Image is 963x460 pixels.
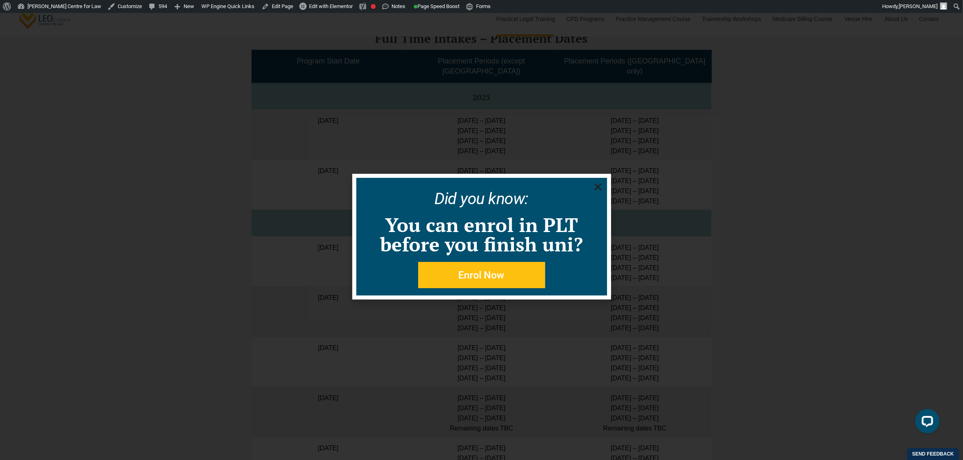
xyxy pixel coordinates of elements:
[434,189,529,208] a: Did you know:
[309,3,353,9] span: Edit with Elementor
[909,406,943,440] iframe: LiveChat chat widget
[371,4,376,9] div: Focus keyphrase not set
[418,262,545,288] a: Enrol Now
[459,270,505,280] span: Enrol Now
[899,3,938,9] span: [PERSON_NAME]
[593,182,603,192] a: Close
[380,212,583,257] a: You can enrol in PLT before you finish uni?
